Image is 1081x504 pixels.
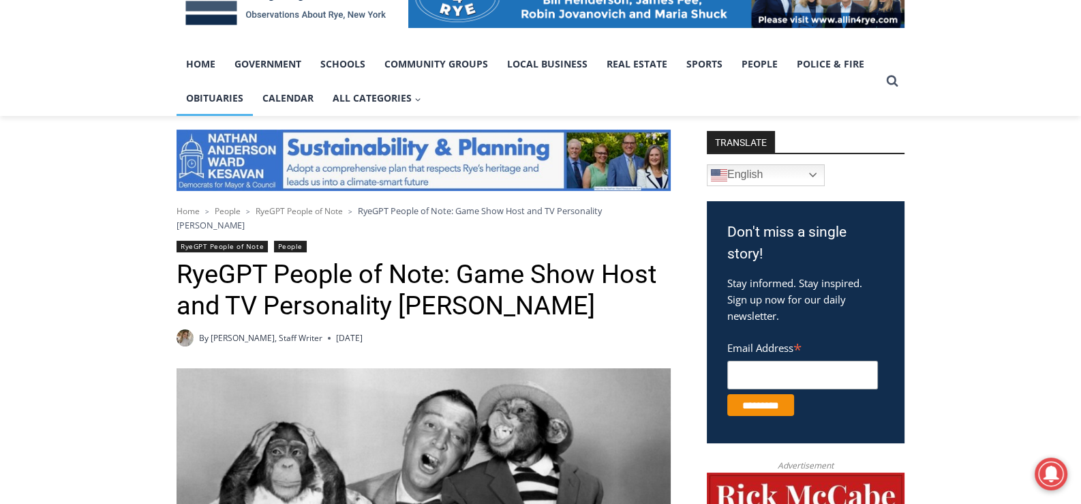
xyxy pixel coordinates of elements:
a: Local Business [498,47,597,81]
h1: RyeGPT People of Note: Game Show Host and TV Personality [PERSON_NAME] [177,259,671,321]
span: Advertisement [764,459,847,472]
span: > [348,207,352,216]
a: Government [225,47,311,81]
a: People [274,241,307,252]
div: / [152,115,155,129]
button: View Search Form [880,69,904,93]
button: Child menu of All Categories [323,81,431,115]
div: 5 [142,115,149,129]
a: [PERSON_NAME] Read Sanctuary Fall Fest: [DATE] [1,136,197,170]
h4: [PERSON_NAME] Read Sanctuary Fall Fest: [DATE] [11,137,174,168]
label: Email Address [727,334,878,359]
a: Police & Fire [787,47,874,81]
h3: Don't miss a single story! [727,222,884,265]
time: [DATE] [336,331,363,344]
div: 6 [159,115,165,129]
a: Intern @ [DOMAIN_NAME] [328,132,660,170]
a: People [215,205,241,217]
img: (PHOTO: MyRye.com Summer 2023 intern Beatrice Larzul.) [177,329,194,346]
a: Community Groups [375,47,498,81]
div: "[PERSON_NAME] and I covered the [DATE] Parade, which was a really eye opening experience as I ha... [344,1,644,132]
a: People [732,47,787,81]
a: Home [177,47,225,81]
strong: TRANSLATE [707,131,775,153]
span: > [246,207,250,216]
nav: Breadcrumbs [177,204,671,232]
a: Home [177,205,200,217]
a: Schools [311,47,375,81]
span: > [205,207,209,216]
a: Obituaries [177,81,253,115]
a: Author image [177,329,194,346]
img: en [711,167,727,183]
span: By [199,331,209,344]
a: Real Estate [597,47,677,81]
a: Sports [677,47,732,81]
div: unique DIY crafts [142,40,190,112]
a: RyeGPT People of Note [256,205,343,217]
nav: Primary Navigation [177,47,880,116]
a: RyeGPT People of Note [177,241,268,252]
a: [PERSON_NAME], Staff Writer [211,332,322,344]
p: Stay informed. Stay inspired. Sign up now for our daily newsletter. [727,275,884,324]
a: Calendar [253,81,323,115]
span: RyeGPT People of Note: Game Show Host and TV Personality [PERSON_NAME] [177,205,602,231]
a: English [707,164,825,186]
span: Intern @ [DOMAIN_NAME] [356,136,632,166]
